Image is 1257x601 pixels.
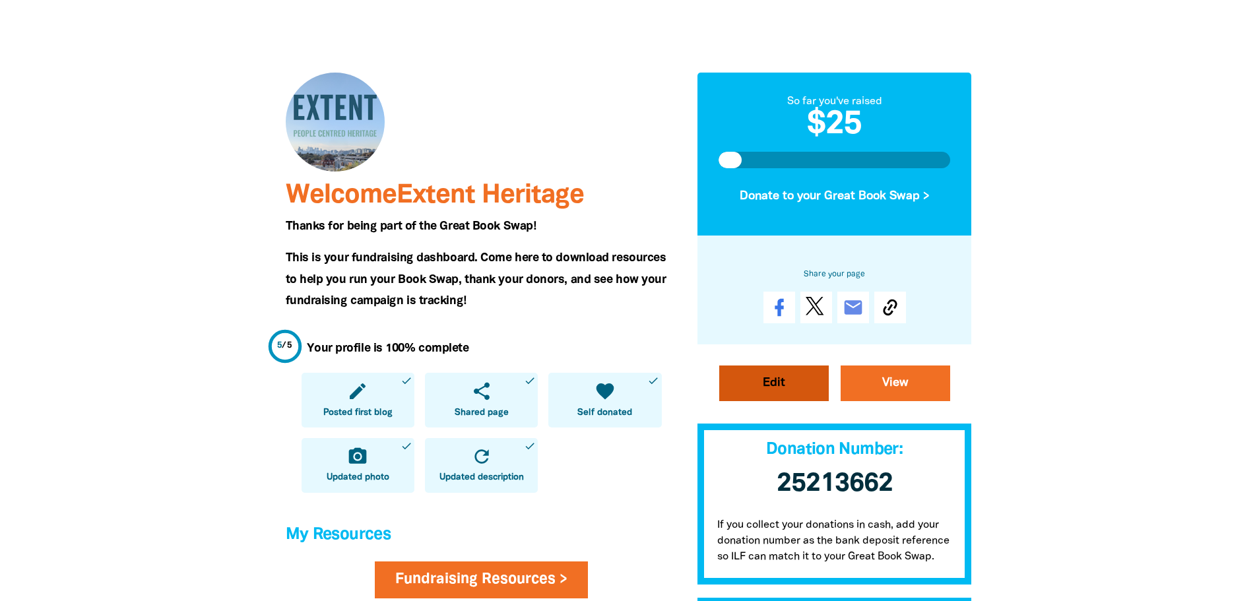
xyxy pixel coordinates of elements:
h2: $25 [719,110,951,141]
a: Share [763,292,795,323]
div: / 5 [277,340,292,352]
a: camera_altUpdated photodone [302,438,414,493]
div: So far you've raised [719,94,951,110]
a: refreshUpdated descriptiondone [425,438,538,493]
p: If you collect your donations in cash, add your donation number as the bank deposit reference so ... [697,504,972,585]
span: Shared page [455,406,509,420]
i: done [401,440,412,452]
span: Donation Number: [766,442,903,457]
a: Post [800,292,832,323]
span: Thanks for being part of the Great Book Swap! [286,221,536,232]
i: done [647,375,659,387]
span: Welcome Extent Heritage [286,183,584,208]
i: refresh [471,446,492,467]
h6: Share your page [719,267,951,281]
strong: Your profile is 100% complete [307,343,469,354]
a: favoriteSelf donateddone [548,373,661,427]
a: email [837,292,869,323]
button: Donate to your Great Book Swap > [719,178,951,214]
i: favorite [595,381,616,402]
i: done [524,375,536,387]
span: Updated photo [327,471,389,484]
i: email [843,297,864,318]
i: camera_alt [347,446,368,467]
span: 25213662 [777,472,893,496]
i: edit [347,381,368,402]
i: done [524,440,536,452]
span: 5 [277,342,282,350]
i: done [401,375,412,387]
a: View [841,365,950,401]
span: This is your fundraising dashboard. Come here to download resources to help you run your Book Swa... [286,253,666,306]
i: share [471,381,492,402]
span: Posted first blog [323,406,393,420]
a: Edit [719,365,829,401]
span: Updated description [439,471,524,484]
a: shareShared pagedone [425,373,538,427]
a: editPosted first blogdone [302,373,414,427]
span: Self donated [577,406,632,420]
a: Fundraising Resources > [375,561,588,598]
button: Copy Link [874,292,906,323]
span: My Resources [286,527,391,542]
